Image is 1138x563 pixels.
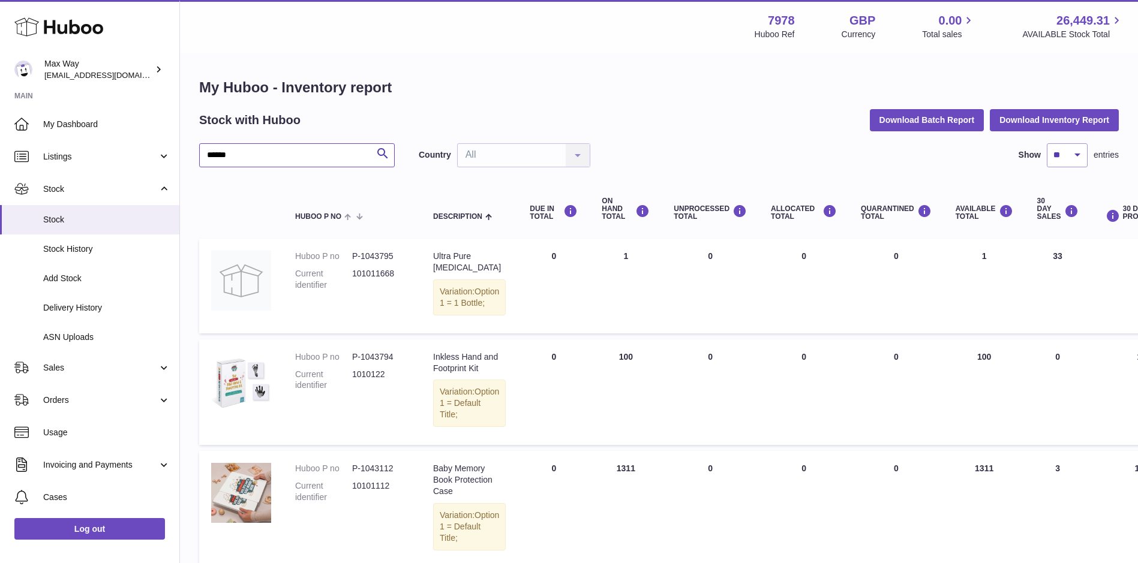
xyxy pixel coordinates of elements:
[662,339,759,445] td: 0
[956,204,1013,221] div: AVAILABLE Total
[1025,239,1091,333] td: 33
[759,239,849,333] td: 0
[759,339,849,445] td: 0
[1094,149,1119,161] span: entries
[44,58,152,81] div: Max Way
[43,302,170,314] span: Delivery History
[894,463,899,473] span: 0
[590,239,662,333] td: 1
[199,78,1119,97] h1: My Huboo - Inventory report
[944,339,1025,445] td: 100
[922,13,975,40] a: 0.00 Total sales
[352,268,409,291] dd: 101011668
[1019,149,1041,161] label: Show
[662,239,759,333] td: 0
[440,287,499,308] span: Option 1 = 1 Bottle;
[295,213,341,221] span: Huboo P no
[1025,339,1091,445] td: 0
[1022,13,1124,40] a: 26,449.31 AVAILABLE Stock Total
[755,29,795,40] div: Huboo Ref
[433,251,506,273] div: Ultra Pure [MEDICAL_DATA]
[14,518,165,540] a: Log out
[518,339,590,445] td: 0
[768,13,795,29] strong: 7978
[1056,13,1110,29] span: 26,449.31
[352,351,409,363] dd: P-1043794
[771,204,837,221] div: ALLOCATED Total
[939,13,962,29] span: 0.00
[295,251,352,262] dt: Huboo P no
[842,29,876,40] div: Currency
[674,204,747,221] div: UNPROCESSED Total
[922,29,975,40] span: Total sales
[870,109,984,131] button: Download Batch Report
[530,204,578,221] div: DUE IN TOTAL
[199,112,301,128] h2: Stock with Huboo
[43,395,158,406] span: Orders
[433,380,506,427] div: Variation:
[590,339,662,445] td: 100
[602,197,650,221] div: ON HAND Total
[14,61,32,79] img: internalAdmin-7978@internal.huboo.com
[894,251,899,261] span: 0
[295,480,352,503] dt: Current identifier
[211,463,271,523] img: product image
[849,13,875,29] strong: GBP
[43,427,170,438] span: Usage
[43,151,158,162] span: Listings
[43,332,170,343] span: ASN Uploads
[43,273,170,284] span: Add Stock
[433,503,506,550] div: Variation:
[352,251,409,262] dd: P-1043795
[861,204,932,221] div: QUARANTINED Total
[518,239,590,333] td: 0
[211,351,271,411] img: product image
[352,480,409,503] dd: 10101112
[211,251,271,311] img: product image
[44,70,176,80] span: [EMAIL_ADDRESS][DOMAIN_NAME]
[419,149,451,161] label: Country
[43,362,158,374] span: Sales
[1022,29,1124,40] span: AVAILABLE Stock Total
[295,463,352,474] dt: Huboo P no
[440,510,499,543] span: Option 1 = Default Title;
[43,214,170,225] span: Stock
[433,213,482,221] span: Description
[295,351,352,363] dt: Huboo P no
[894,352,899,362] span: 0
[43,492,170,503] span: Cases
[352,463,409,474] dd: P-1043112
[43,183,158,195] span: Stock
[1037,197,1079,221] div: 30 DAY SALES
[433,463,506,497] div: Baby Memory Book Protection Case
[43,243,170,255] span: Stock History
[352,369,409,392] dd: 1010122
[43,119,170,130] span: My Dashboard
[433,351,506,374] div: Inkless Hand and Footprint Kit
[43,459,158,471] span: Invoicing and Payments
[440,387,499,419] span: Option 1 = Default Title;
[990,109,1119,131] button: Download Inventory Report
[295,268,352,291] dt: Current identifier
[295,369,352,392] dt: Current identifier
[433,279,506,315] div: Variation:
[944,239,1025,333] td: 1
